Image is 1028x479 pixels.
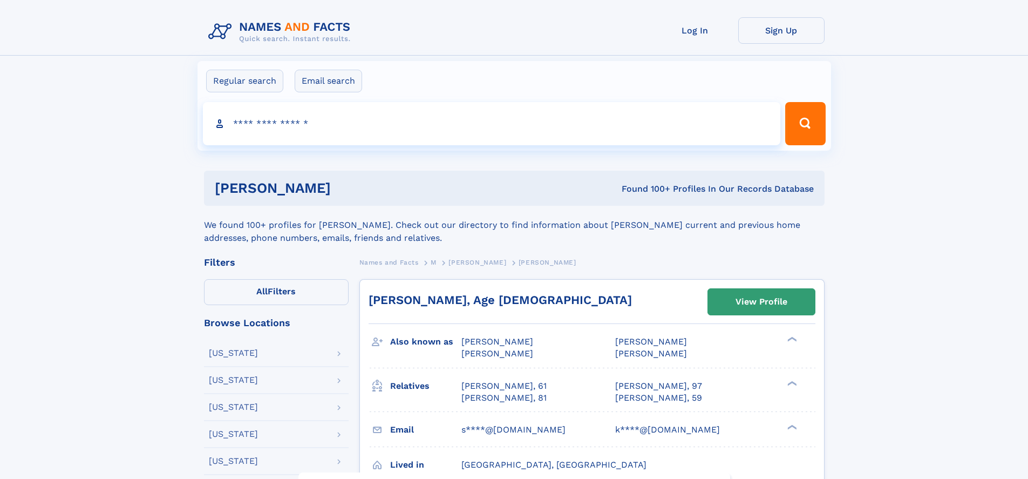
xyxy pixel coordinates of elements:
[448,255,506,269] a: [PERSON_NAME]
[519,259,576,266] span: [PERSON_NAME]
[390,377,461,395] h3: Relatives
[209,349,258,357] div: [US_STATE]
[204,206,825,245] div: We found 100+ profiles for [PERSON_NAME]. Check out our directory to find information about [PERS...
[652,17,738,44] a: Log In
[708,289,815,315] a: View Profile
[209,403,258,411] div: [US_STATE]
[476,183,814,195] div: Found 100+ Profiles In Our Records Database
[785,336,798,343] div: ❯
[738,17,825,44] a: Sign Up
[209,457,258,465] div: [US_STATE]
[615,336,687,347] span: [PERSON_NAME]
[431,259,437,266] span: M
[295,70,362,92] label: Email search
[615,392,702,404] a: [PERSON_NAME], 59
[785,423,798,430] div: ❯
[204,318,349,328] div: Browse Locations
[615,348,687,359] span: [PERSON_NAME]
[206,70,283,92] label: Regular search
[215,181,476,195] h1: [PERSON_NAME]
[736,289,787,314] div: View Profile
[461,336,533,347] span: [PERSON_NAME]
[785,102,825,145] button: Search Button
[448,259,506,266] span: [PERSON_NAME]
[390,333,461,351] h3: Also known as
[785,380,798,387] div: ❯
[615,380,702,392] a: [PERSON_NAME], 97
[461,460,646,470] span: [GEOGRAPHIC_DATA], [GEOGRAPHIC_DATA]
[390,421,461,439] h3: Email
[204,258,349,267] div: Filters
[461,380,547,392] a: [PERSON_NAME], 61
[359,255,419,269] a: Names and Facts
[390,456,461,474] h3: Lived in
[461,348,533,359] span: [PERSON_NAME]
[204,17,359,46] img: Logo Names and Facts
[203,102,781,145] input: search input
[204,279,349,305] label: Filters
[431,255,437,269] a: M
[209,376,258,384] div: [US_STATE]
[461,392,547,404] a: [PERSON_NAME], 81
[369,293,632,307] a: [PERSON_NAME], Age [DEMOGRAPHIC_DATA]
[209,430,258,438] div: [US_STATE]
[256,286,268,296] span: All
